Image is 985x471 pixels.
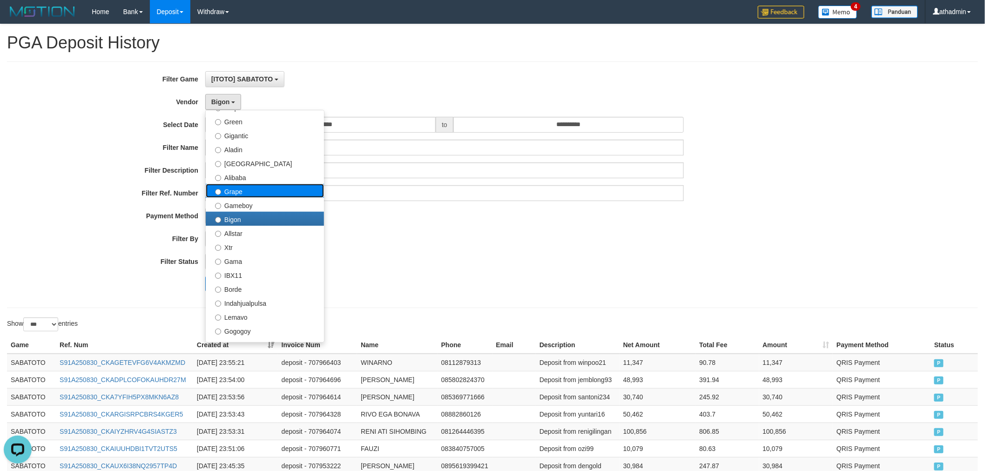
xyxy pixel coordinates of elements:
[934,411,944,419] span: PAID
[357,405,438,423] td: RIVO EGA BONAVA
[60,410,183,418] a: S91A250830_CKARGISRPCBRS4KGER5
[60,376,186,384] a: S91A250830_CKADPLCOFOKAUHDR27M
[620,336,696,354] th: Net Amount
[7,354,56,371] td: SABATOTO
[205,94,242,110] button: Bigon
[215,231,221,237] input: Allstar
[833,354,931,371] td: QRIS Payment
[193,405,278,423] td: [DATE] 23:53:43
[215,119,221,125] input: Green
[278,423,357,440] td: deposit - 707964074
[536,440,620,457] td: Deposit from ozi99
[7,371,56,388] td: SABATOTO
[278,371,357,388] td: deposit - 707964696
[818,6,857,19] img: Button%20Memo.svg
[357,371,438,388] td: [PERSON_NAME]
[60,359,185,366] a: S91A250830_CKAGETEVFG6V4AKMZMD
[620,440,696,457] td: 10,079
[536,423,620,440] td: Deposit from renigilingan
[438,388,492,405] td: 085369771666
[60,445,177,452] a: S91A250830_CKAIUUHDBI1TVT2UTS5
[206,268,324,282] label: IBX11
[436,117,453,133] span: to
[193,371,278,388] td: [DATE] 23:54:00
[833,423,931,440] td: QRIS Payment
[7,5,78,19] img: MOTION_logo.png
[536,405,620,423] td: Deposit from yuntari16
[206,142,324,156] label: Aladin
[536,388,620,405] td: Deposit from santoni234
[211,75,273,83] span: [ITOTO] SABATOTO
[492,336,536,354] th: Email
[620,388,696,405] td: 30,740
[215,315,221,321] input: Lemavo
[7,423,56,440] td: SABATOTO
[536,336,620,354] th: Description
[215,301,221,307] input: Indahjualpulsa
[215,189,221,195] input: Grape
[851,2,861,11] span: 4
[536,371,620,388] td: Deposit from jemblong93
[871,6,918,18] img: panduan.png
[215,203,221,209] input: Gameboy
[278,440,357,457] td: deposit - 707960771
[759,336,833,354] th: Amount: activate to sort column ascending
[193,440,278,457] td: [DATE] 23:51:06
[215,147,221,153] input: Aladin
[206,282,324,296] label: Borde
[215,329,221,335] input: Gogogoy
[206,184,324,198] label: Grape
[60,462,177,470] a: S91A250830_CKAUX6I38NQ2957TP4D
[620,354,696,371] td: 11,347
[620,423,696,440] td: 100,856
[833,405,931,423] td: QRIS Payment
[215,245,221,251] input: Xtr
[438,423,492,440] td: 081264446395
[438,405,492,423] td: 08882860126
[357,354,438,371] td: WINARNO
[438,440,492,457] td: 083840757005
[934,463,944,471] span: PAID
[7,336,56,354] th: Game
[934,428,944,436] span: PAID
[696,423,759,440] td: 806.85
[278,405,357,423] td: deposit - 707964328
[4,4,32,32] button: Open LiveChat chat widget
[357,388,438,405] td: [PERSON_NAME]
[215,273,221,279] input: IBX11
[759,388,833,405] td: 30,740
[696,354,759,371] td: 90.78
[206,310,324,323] label: Lemavo
[7,317,78,331] label: Show entries
[620,405,696,423] td: 50,462
[206,226,324,240] label: Allstar
[696,336,759,354] th: Total Fee
[206,198,324,212] label: Gameboy
[193,354,278,371] td: [DATE] 23:55:21
[206,337,324,351] label: Itudo
[206,296,324,310] label: Indahjualpulsa
[759,405,833,423] td: 50,462
[60,393,179,401] a: S91A250830_CKA7YFIH5PX8MKN6AZ8
[833,336,931,354] th: Payment Method
[206,254,324,268] label: Gama
[696,388,759,405] td: 245.92
[759,423,833,440] td: 100,856
[206,323,324,337] label: Gogogoy
[7,405,56,423] td: SABATOTO
[357,423,438,440] td: RENI ATI SIHOMBING
[193,388,278,405] td: [DATE] 23:53:56
[7,34,978,52] h1: PGA Deposit History
[759,440,833,457] td: 10,079
[934,394,944,402] span: PAID
[833,371,931,388] td: QRIS Payment
[206,212,324,226] label: Bigon
[438,371,492,388] td: 085802824370
[696,405,759,423] td: 403.7
[193,423,278,440] td: [DATE] 23:53:31
[759,354,833,371] td: 11,347
[934,359,944,367] span: PAID
[205,71,284,87] button: [ITOTO] SABATOTO
[215,133,221,139] input: Gigantic
[833,440,931,457] td: QRIS Payment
